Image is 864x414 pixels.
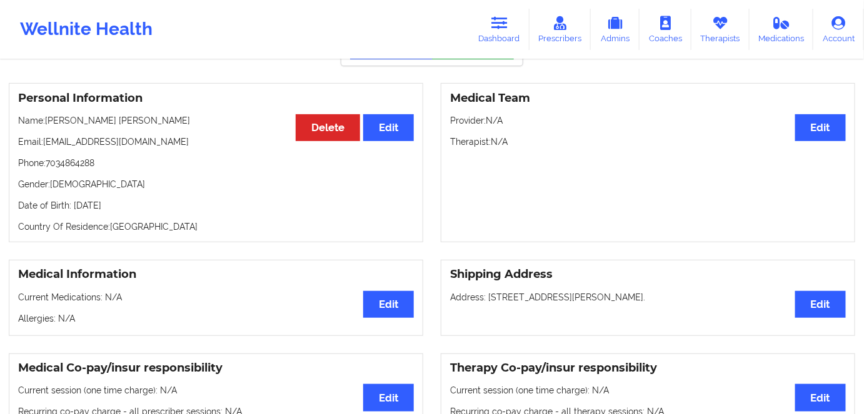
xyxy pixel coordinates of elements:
p: Therapist: N/A [450,136,846,148]
a: Prescribers [530,9,591,50]
p: Date of Birth: [DATE] [18,199,414,212]
button: Edit [363,114,414,141]
h3: Medical Team [450,91,846,106]
a: Dashboard [470,9,530,50]
h3: Medical Information [18,267,414,282]
p: Allergies: N/A [18,312,414,325]
a: Coaches [640,9,691,50]
p: Name: [PERSON_NAME] [PERSON_NAME] [18,114,414,127]
p: Current session (one time charge): N/A [450,384,846,397]
button: Edit [363,384,414,411]
p: Current session (one time charge): N/A [18,384,414,397]
p: Address: [STREET_ADDRESS][PERSON_NAME]. [450,291,846,303]
p: Current Medications: N/A [18,291,414,303]
p: Country Of Residence: [GEOGRAPHIC_DATA] [18,220,414,233]
button: Edit [795,291,846,318]
a: Admins [591,9,640,50]
p: Gender: [DEMOGRAPHIC_DATA] [18,178,414,190]
button: Edit [363,291,414,318]
button: Delete [296,114,360,141]
p: Email: [EMAIL_ADDRESS][DOMAIN_NAME] [18,136,414,148]
button: Edit [795,114,846,141]
h3: Medical Co-pay/insur responsibility [18,361,414,375]
p: Provider: N/A [450,114,846,127]
a: Medications [750,9,814,50]
h3: Therapy Co-pay/insur responsibility [450,361,846,375]
h3: Shipping Address [450,267,846,282]
a: Account [813,9,864,50]
button: Edit [795,384,846,411]
a: Therapists [691,9,750,50]
h3: Personal Information [18,91,414,106]
p: Phone: 7034864288 [18,157,414,169]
